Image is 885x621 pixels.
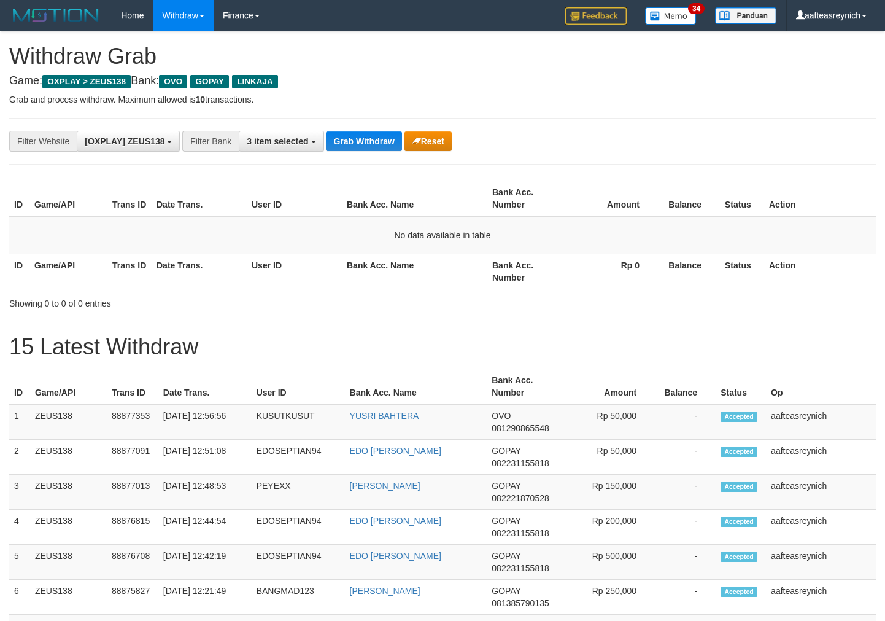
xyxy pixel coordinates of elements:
[492,481,520,491] span: GOPAY
[645,7,697,25] img: Button%20Memo.svg
[716,369,766,404] th: Status
[252,404,345,440] td: KUSUTKUSUT
[9,545,30,580] td: 5
[721,517,757,527] span: Accepted
[107,181,152,216] th: Trans ID
[345,369,487,404] th: Bank Acc. Name
[9,93,876,106] p: Grab and process withdraw. Maximum allowed is transactions.
[30,545,107,580] td: ZEUS138
[766,369,876,404] th: Op
[252,510,345,545] td: EDOSEPTIAN94
[688,3,705,14] span: 34
[492,551,520,561] span: GOPAY
[107,475,158,510] td: 88877013
[720,254,764,289] th: Status
[350,551,441,561] a: EDO [PERSON_NAME]
[9,369,30,404] th: ID
[655,580,716,615] td: -
[252,580,345,615] td: BANGMAD123
[492,493,549,503] span: Copy 082221870528 to clipboard
[9,292,360,310] div: Showing 0 to 0 of 0 entries
[655,404,716,440] td: -
[152,181,247,216] th: Date Trans.
[252,369,345,404] th: User ID
[350,516,441,526] a: EDO [PERSON_NAME]
[9,510,30,545] td: 4
[9,6,102,25] img: MOTION_logo.png
[350,481,420,491] a: [PERSON_NAME]
[655,369,716,404] th: Balance
[239,131,323,152] button: 3 item selected
[9,404,30,440] td: 1
[232,75,278,88] span: LINKAJA
[492,563,549,573] span: Copy 082231155818 to clipboard
[565,254,658,289] th: Rp 0
[342,254,487,289] th: Bank Acc. Name
[158,369,252,404] th: Date Trans.
[107,254,152,289] th: Trans ID
[564,580,655,615] td: Rp 250,000
[404,131,452,151] button: Reset
[492,586,520,596] span: GOPAY
[350,586,420,596] a: [PERSON_NAME]
[158,440,252,475] td: [DATE] 12:51:08
[30,440,107,475] td: ZEUS138
[107,440,158,475] td: 88877091
[107,545,158,580] td: 88876708
[492,458,549,468] span: Copy 082231155818 to clipboard
[29,181,107,216] th: Game/API
[182,131,239,152] div: Filter Bank
[564,475,655,510] td: Rp 150,000
[42,75,131,88] span: OXPLAY > ZEUS138
[655,510,716,545] td: -
[158,545,252,580] td: [DATE] 12:42:19
[766,580,876,615] td: aafteasreynich
[159,75,187,88] span: OVO
[350,446,441,456] a: EDO [PERSON_NAME]
[720,181,764,216] th: Status
[158,475,252,510] td: [DATE] 12:48:53
[252,475,345,510] td: PEYEXX
[252,545,345,580] td: EDOSEPTIAN94
[715,7,776,24] img: panduan.png
[107,404,158,440] td: 88877353
[9,475,30,510] td: 3
[487,181,565,216] th: Bank Acc. Number
[564,404,655,440] td: Rp 50,000
[30,369,107,404] th: Game/API
[721,447,757,457] span: Accepted
[152,254,247,289] th: Date Trans.
[766,510,876,545] td: aafteasreynich
[658,254,720,289] th: Balance
[158,510,252,545] td: [DATE] 12:44:54
[492,516,520,526] span: GOPAY
[247,136,308,146] span: 3 item selected
[764,181,876,216] th: Action
[655,545,716,580] td: -
[30,404,107,440] td: ZEUS138
[565,7,627,25] img: Feedback.jpg
[326,131,401,151] button: Grab Withdraw
[107,580,158,615] td: 88875827
[721,412,757,422] span: Accepted
[350,411,419,421] a: YUSRI BAHTERA
[721,587,757,597] span: Accepted
[766,404,876,440] td: aafteasreynich
[252,440,345,475] td: EDOSEPTIAN94
[564,369,655,404] th: Amount
[158,580,252,615] td: [DATE] 12:21:49
[492,598,549,608] span: Copy 081385790135 to clipboard
[9,131,77,152] div: Filter Website
[564,510,655,545] td: Rp 200,000
[9,254,29,289] th: ID
[565,181,658,216] th: Amount
[77,131,180,152] button: [OXPLAY] ZEUS138
[190,75,229,88] span: GOPAY
[658,181,720,216] th: Balance
[655,475,716,510] td: -
[85,136,164,146] span: [OXPLAY] ZEUS138
[247,254,342,289] th: User ID
[9,440,30,475] td: 2
[195,95,205,104] strong: 10
[721,552,757,562] span: Accepted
